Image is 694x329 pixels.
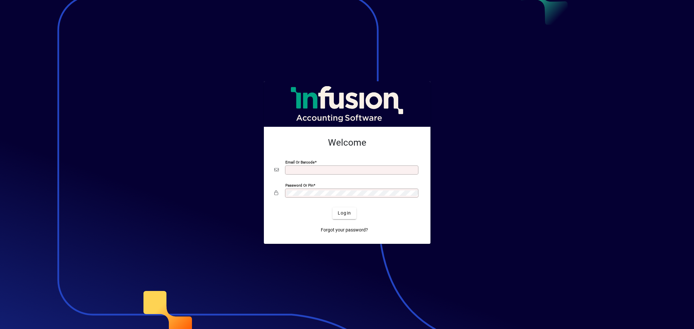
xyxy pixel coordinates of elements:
[274,137,420,148] h2: Welcome
[285,183,313,187] mat-label: Password or Pin
[333,207,356,219] button: Login
[285,160,315,164] mat-label: Email or Barcode
[338,210,351,217] span: Login
[321,227,368,233] span: Forgot your password?
[318,224,371,236] a: Forgot your password?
